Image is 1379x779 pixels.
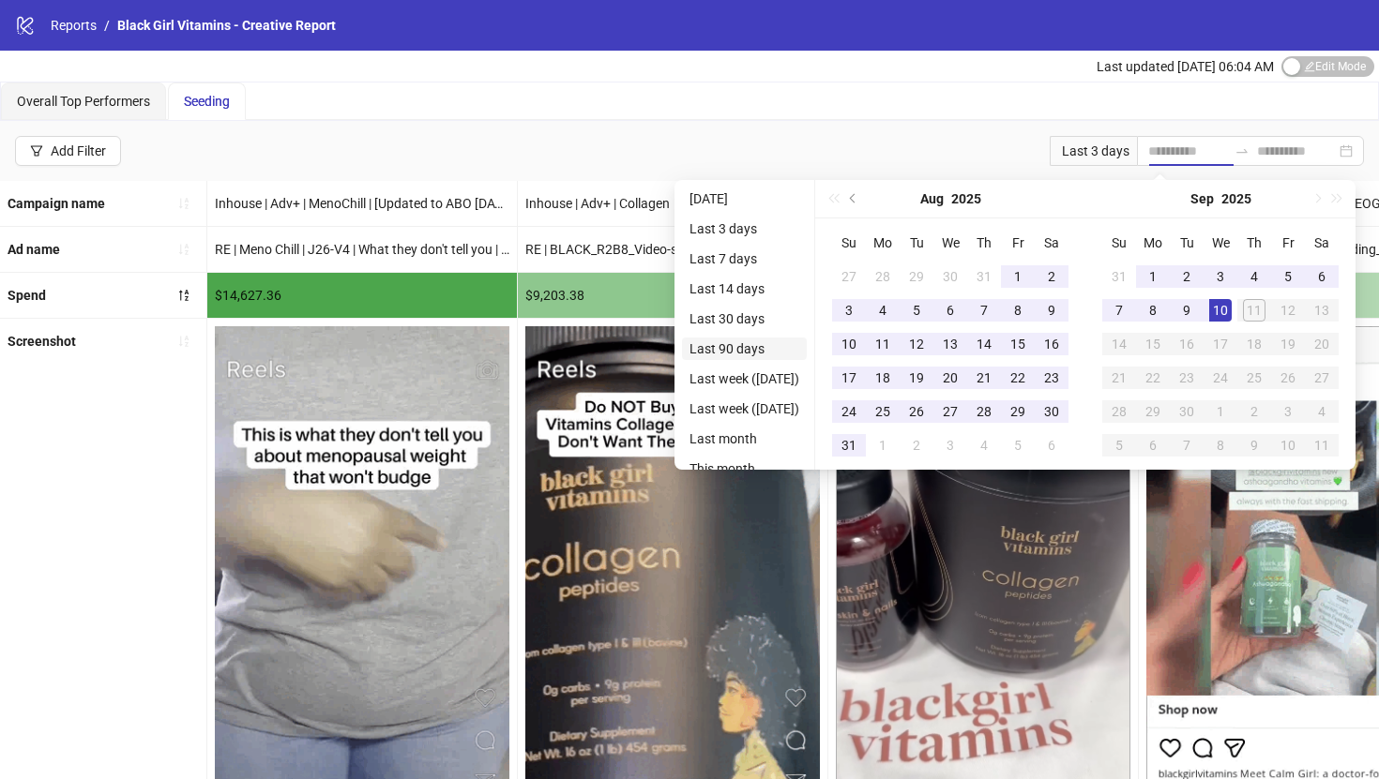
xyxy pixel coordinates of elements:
[933,327,967,361] td: 2025-08-13
[1142,333,1164,355] div: 15
[1311,299,1333,322] div: 13
[866,260,900,293] td: 2025-07-28
[967,293,1001,327] td: 2025-08-07
[15,136,121,166] button: Add Filter
[1136,395,1170,428] td: 2025-09-29
[900,293,933,327] td: 2025-08-05
[1277,367,1299,389] div: 26
[900,260,933,293] td: 2025-07-29
[838,299,860,322] div: 3
[1142,367,1164,389] div: 22
[1277,299,1299,322] div: 12
[177,289,190,302] span: sort-descending
[1136,361,1170,395] td: 2025-09-22
[967,395,1001,428] td: 2025-08-28
[1237,260,1271,293] td: 2025-09-04
[8,196,105,211] b: Campaign name
[1204,361,1237,395] td: 2025-09-24
[1007,400,1029,423] div: 29
[905,367,928,389] div: 19
[1237,361,1271,395] td: 2025-09-25
[871,434,894,457] div: 1
[900,327,933,361] td: 2025-08-12
[104,15,110,36] li: /
[1305,260,1339,293] td: 2025-09-06
[967,327,1001,361] td: 2025-08-14
[1204,327,1237,361] td: 2025-09-17
[939,400,962,423] div: 27
[920,180,944,217] button: Choose a month
[939,367,962,389] div: 20
[1007,367,1029,389] div: 22
[1007,434,1029,457] div: 5
[838,333,860,355] div: 10
[832,327,866,361] td: 2025-08-10
[838,367,860,389] div: 17
[1102,327,1136,361] td: 2025-09-14
[871,265,894,288] div: 28
[1243,265,1265,288] div: 4
[1007,299,1029,322] div: 8
[905,333,928,355] div: 12
[1311,434,1333,457] div: 11
[1271,226,1305,260] th: Fr
[832,293,866,327] td: 2025-08-03
[207,273,517,318] div: $14,627.36
[939,299,962,322] div: 6
[1001,361,1035,395] td: 2025-08-22
[1136,260,1170,293] td: 2025-09-01
[967,428,1001,462] td: 2025-09-04
[1243,333,1265,355] div: 18
[1035,361,1068,395] td: 2025-08-23
[1271,428,1305,462] td: 2025-10-10
[967,361,1001,395] td: 2025-08-21
[47,15,100,36] a: Reports
[1108,434,1130,457] div: 5
[1204,428,1237,462] td: 2025-10-08
[905,400,928,423] div: 26
[951,180,981,217] button: Choose a year
[1175,333,1198,355] div: 16
[967,260,1001,293] td: 2025-07-31
[973,333,995,355] div: 14
[866,293,900,327] td: 2025-08-04
[682,217,807,240] li: Last 3 days
[1305,226,1339,260] th: Sa
[866,226,900,260] th: Mo
[518,181,827,226] div: Inhouse | Adv+ | Collagen
[207,227,517,272] div: RE | Meno Chill | J26-V4 | What they don't tell you | Tash Creatives | PDP
[1305,428,1339,462] td: 2025-10-11
[1271,327,1305,361] td: 2025-09-19
[1170,327,1204,361] td: 2025-09-16
[905,434,928,457] div: 2
[1001,260,1035,293] td: 2025-08-01
[939,333,962,355] div: 13
[1035,226,1068,260] th: Sa
[900,226,933,260] th: Tu
[1209,367,1232,389] div: 24
[933,293,967,327] td: 2025-08-06
[1108,367,1130,389] div: 21
[843,180,864,217] button: Previous month (PageUp)
[973,299,995,322] div: 7
[1097,59,1274,74] span: Last updated [DATE] 06:04 AM
[1108,400,1130,423] div: 28
[1277,434,1299,457] div: 10
[1142,299,1164,322] div: 8
[1243,434,1265,457] div: 9
[900,361,933,395] td: 2025-08-19
[1040,400,1063,423] div: 30
[1170,428,1204,462] td: 2025-10-07
[1108,265,1130,288] div: 31
[1001,226,1035,260] th: Fr
[1102,260,1136,293] td: 2025-08-31
[682,367,807,390] li: Last week ([DATE])
[838,265,860,288] div: 27
[1001,428,1035,462] td: 2025-09-05
[1204,260,1237,293] td: 2025-09-03
[117,18,336,33] span: Black Girl Vitamins - Creative Report
[1136,226,1170,260] th: Mo
[682,427,807,450] li: Last month
[1040,299,1063,322] div: 9
[1170,226,1204,260] th: Tu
